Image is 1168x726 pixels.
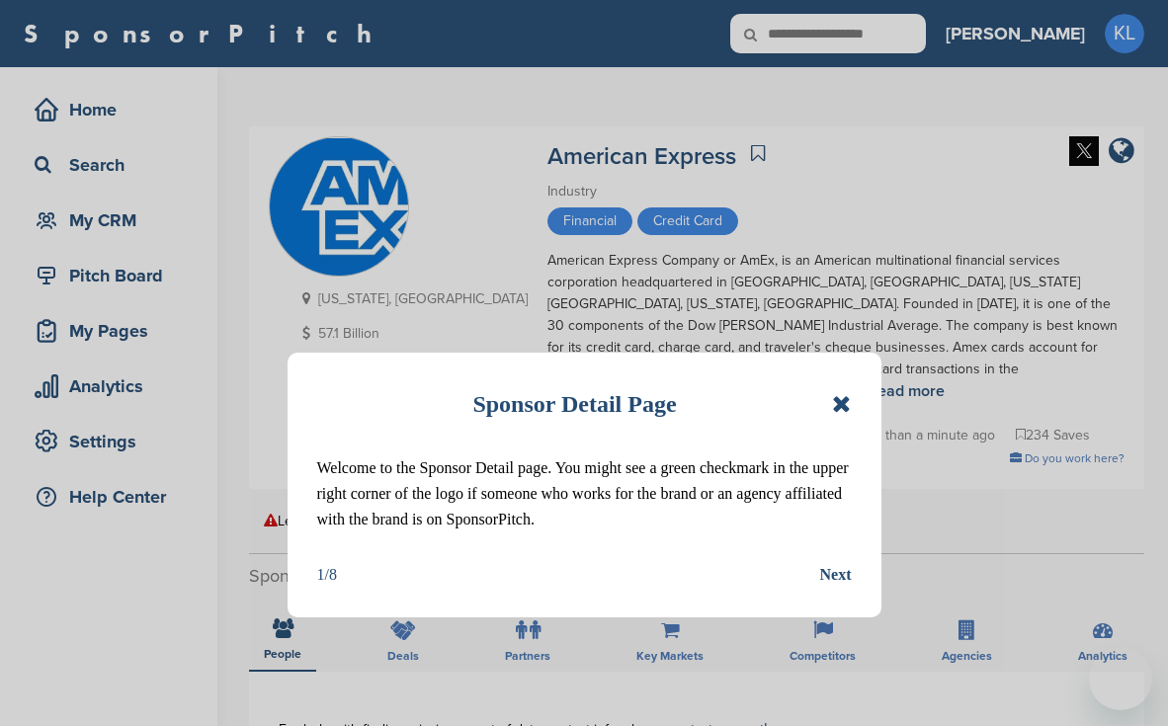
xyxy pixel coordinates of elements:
[820,562,852,588] button: Next
[317,455,852,532] p: Welcome to the Sponsor Detail page. You might see a green checkmark in the upper right corner of ...
[472,382,676,426] h1: Sponsor Detail Page
[317,562,337,588] div: 1/8
[1089,647,1152,710] iframe: Button to launch messaging window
